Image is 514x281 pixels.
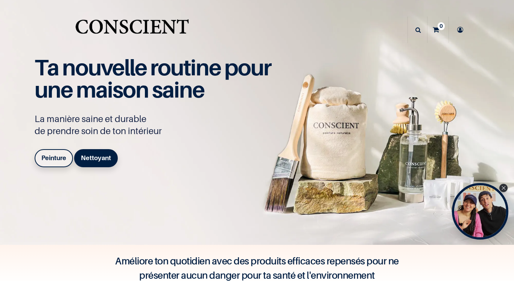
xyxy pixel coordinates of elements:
[438,22,445,30] sup: 0
[499,184,508,192] div: Close Tolstoy widget
[35,54,271,103] span: Ta nouvelle routine pour une maison saine
[452,183,508,240] div: Open Tolstoy widget
[452,183,508,240] div: Tolstoy bubble widget
[81,154,111,162] b: Nettoyant
[427,17,449,43] a: 0
[74,15,190,45] a: Logo of Conscient
[74,15,190,45] img: Conscient
[35,149,73,167] a: Peinture
[74,149,118,167] a: Nettoyant
[41,154,66,162] b: Peinture
[452,183,508,240] div: Open Tolstoy
[35,113,279,137] p: La manière saine et durable de prendre soin de ton intérieur
[475,232,511,268] iframe: Tidio Chat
